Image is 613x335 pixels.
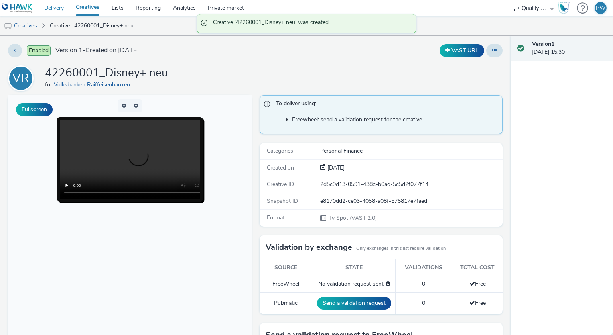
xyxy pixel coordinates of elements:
[4,22,12,30] img: tv
[267,164,294,172] span: Created on
[317,297,391,310] button: Send a validation request
[320,197,502,205] div: e8170dd2-ce03-4058-a08f-575817e7faed
[267,147,293,155] span: Categories
[326,164,345,172] div: Creation 09 October 2025, 15:30
[356,245,446,252] small: Only exchanges in this list require validation
[596,2,605,14] div: PW
[326,164,345,172] span: [DATE]
[260,276,313,292] td: FreeWheel
[266,241,352,253] h3: Validation by exchange
[469,299,486,307] span: Free
[320,180,502,188] div: 2d5c9d13-0591-438c-b0ad-5c5d2f077f14
[276,100,495,110] span: To deliver using:
[46,16,138,35] a: Creative : 42260001_Disney+ neu
[213,18,408,29] span: Creative '42260001_Disney+ neu' was created
[260,259,313,276] th: Source
[422,299,425,307] span: 0
[532,40,554,48] strong: Version 1
[54,81,133,88] a: Volksbanken Raiffeisenbanken
[267,197,298,205] span: Snapshot ID
[27,45,51,56] span: Enabled
[16,103,53,116] button: Fullscreen
[45,81,54,88] span: for
[452,259,503,276] th: Total cost
[313,259,396,276] th: State
[55,46,139,55] span: Version 1 - Created on [DATE]
[422,280,425,288] span: 0
[558,2,570,14] img: Hawk Academy
[386,280,390,288] div: Please select a deal below and click on Send to send a validation request to FreeWheel.
[8,74,37,82] a: VR
[267,214,285,221] span: Format
[45,65,168,81] h1: 42260001_Disney+ neu
[440,44,484,57] button: VAST URL
[320,147,502,155] div: Personal Finance
[2,3,33,13] img: undefined Logo
[438,44,486,57] div: Duplicate the creative as a VAST URL
[267,180,294,188] span: Creative ID
[292,116,499,124] li: Freewheel: send a validation request for the creative
[532,40,607,57] div: [DATE] 15:30
[396,259,452,276] th: Validations
[260,292,313,314] td: Pubmatic
[558,2,573,14] a: Hawk Academy
[317,280,391,288] div: No validation request sent
[469,280,486,288] span: Free
[12,67,29,90] div: VR
[328,214,377,222] span: Tv Spot (VAST 2.0)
